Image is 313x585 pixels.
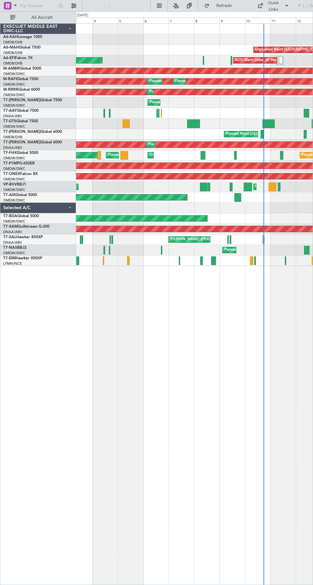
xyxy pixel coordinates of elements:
a: T7-XAMGulfstream G-200 [3,225,50,229]
div: 3 [67,18,93,23]
span: M-RRRR [3,88,18,92]
a: T7-BDAGlobal 5000 [3,214,39,218]
span: All Aircraft [17,15,67,20]
a: VP-BVVBBJ1 [3,183,26,186]
a: DNAA/ABV [3,240,22,245]
div: 10 [245,18,271,23]
div: Planned Maint Dubai (Al Maktoum Intl) [149,77,212,86]
span: M-AMBR [3,67,19,71]
div: Planned Maint Abuja ([PERSON_NAME] Intl) [224,245,296,255]
a: A6-EFIFalcon 7X [3,56,33,60]
span: T7-BDA [3,214,17,218]
a: T7-ONEXFalcon 8X [3,172,38,176]
div: Planned Maint [GEOGRAPHIC_DATA] (Seletar) [108,150,183,160]
div: 9 [219,18,245,23]
div: 7 [169,18,194,23]
a: OMDW/DWC [3,177,25,182]
div: AOG Maint Dubai (Al Maktoum Intl) [235,56,293,65]
div: Unplanned Maint [GEOGRAPHIC_DATA] (Al Maktoum Intl) [149,150,244,160]
a: T7-[PERSON_NAME]Global 6000 [3,141,62,144]
a: OMDW/DWC [3,219,25,224]
div: 8 [194,18,220,23]
a: OMDW/DWC [3,82,25,87]
span: T7-FHX [3,151,17,155]
a: T7-NASBBJ2 [3,246,27,250]
a: OMDB/DXB [3,61,22,66]
a: T7-P1MPG-650ER [3,162,35,165]
a: DNAA/ABV [3,230,22,234]
span: A6-MAH [3,46,19,49]
span: T7-[PERSON_NAME] [3,98,40,102]
span: T7-P1MP [3,162,19,165]
span: T7-[PERSON_NAME] [3,141,40,144]
span: M-RAFI [3,77,17,81]
a: M-AMBRGlobal 5000 [3,67,41,71]
a: T7-AAYGlobal 7500 [3,109,39,113]
a: OMDW/DWC [3,124,25,129]
div: 11 [271,18,296,23]
a: OMDW/DWC [3,103,25,108]
div: 6 [143,18,169,23]
div: Planned Maint Dubai (Al Maktoum Intl) [149,98,212,107]
a: OMDW/DWC [3,251,25,255]
span: A6-EFI [3,56,15,60]
a: DNAA/ABV [3,114,22,118]
button: Quick Links [254,1,293,11]
div: Planned Maint Dubai (Al Maktoum Intl) [78,182,141,192]
span: Refresh [211,4,238,8]
span: T7-ONEX [3,172,20,176]
input: Trip Number [19,1,56,11]
a: LFMN/NCE [3,261,22,266]
a: T7-GTSGlobal 7500 [3,119,38,123]
span: T7-AAY [3,109,17,113]
div: [PERSON_NAME] ([PERSON_NAME] Intl) [170,235,237,244]
a: A6-MAHGlobal 7500 [3,46,41,49]
a: T7-XALHawker 850XP [3,235,43,239]
span: VP-BVV [3,183,17,186]
div: 4 [93,18,118,23]
a: T7-FHXGlobal 5000 [3,151,38,155]
div: 5 [118,18,143,23]
a: OMDW/DWC [3,166,25,171]
a: M-RRRRGlobal 6000 [3,88,40,92]
a: M-RAFIGlobal 7500 [3,77,38,81]
a: T7-EMIHawker 900XP [3,256,42,260]
div: Planned Maint Dubai (Al Maktoum Intl) [148,140,211,149]
span: T7-XAL [3,235,16,239]
a: OMDW/DWC [3,156,25,161]
span: T7-[PERSON_NAME] [3,130,40,134]
span: T7-EMI [3,256,16,260]
span: T7-XAM [3,225,18,229]
div: [DATE] [77,13,88,18]
span: T7-AIX [3,193,15,197]
a: T7-AIXGlobal 5000 [3,193,37,197]
a: OMDW/DWC [3,187,25,192]
a: OMDW/DWC [3,72,25,76]
a: T7-[PERSON_NAME]Global 6000 [3,130,62,134]
a: DNAA/ABV [3,145,22,150]
a: T7-[PERSON_NAME]Global 7500 [3,98,62,102]
div: Planned Maint Dubai (Al Maktoum Intl) [149,87,212,97]
a: OMDB/DXB [3,50,22,55]
span: T7-NAS [3,246,17,250]
button: All Aircraft [7,12,69,23]
a: OMDW/DWC [3,198,25,203]
button: Refresh [201,1,240,11]
a: OMDW/DWC [3,93,25,97]
div: Planned Maint Dubai (Al Maktoum Intl) [175,77,238,86]
a: OMDB/DXB [3,40,22,45]
a: OMDB/DXB [3,135,22,140]
span: T7-GTS [3,119,16,123]
span: A6-KAH [3,35,18,39]
a: A6-KAHLineage 1000 [3,35,42,39]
